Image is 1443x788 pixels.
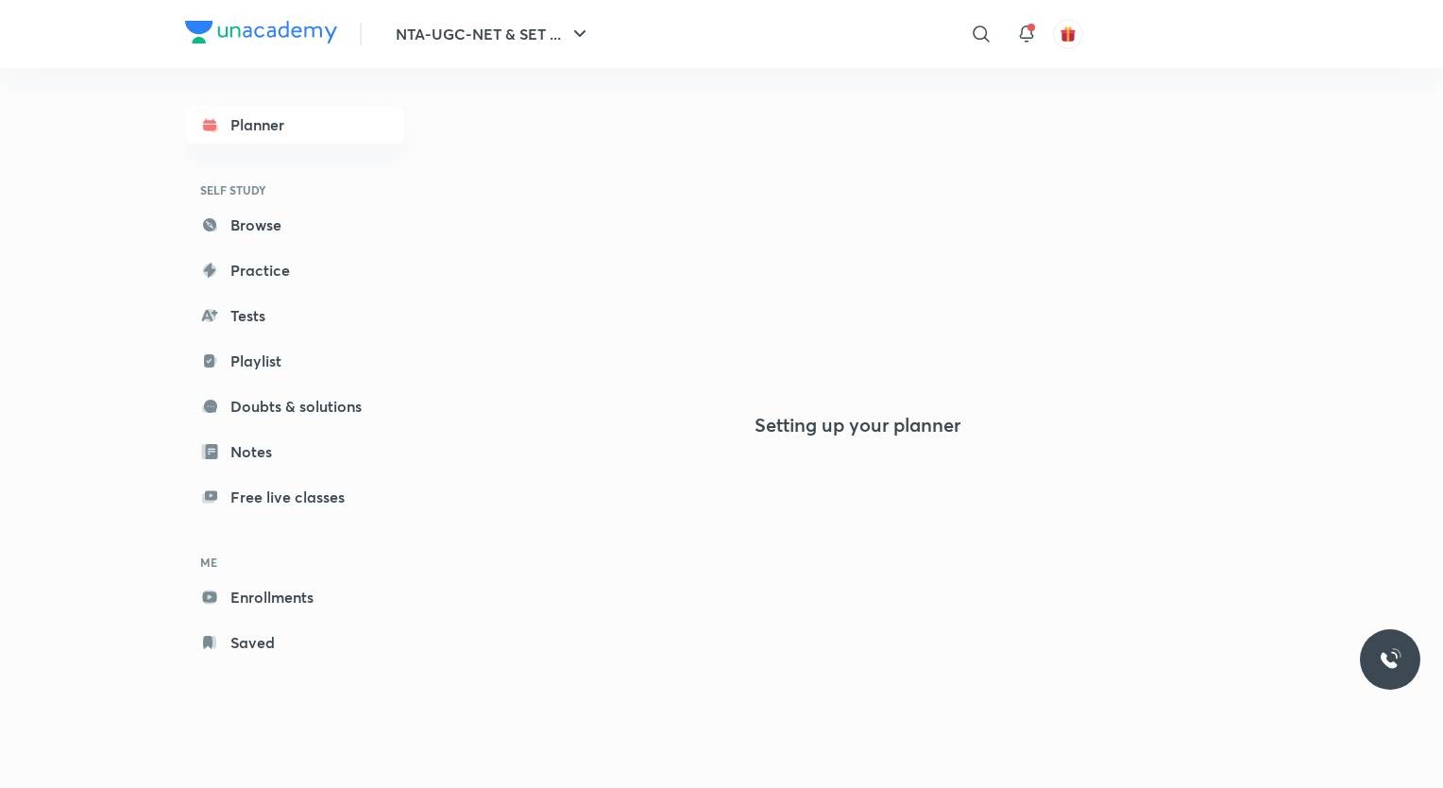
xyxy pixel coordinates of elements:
a: Company Logo [185,21,337,48]
button: avatar [1053,19,1083,49]
a: Enrollments [185,578,404,616]
a: Doubts & solutions [185,387,404,425]
a: Tests [185,297,404,334]
img: avatar [1060,26,1077,43]
a: Planner [185,106,404,144]
img: ttu [1379,648,1401,671]
a: Saved [185,624,404,661]
button: NTA-UGC-NET & SET ... [384,15,603,53]
h6: ME [185,546,404,578]
h4: Setting up your planner [755,414,960,437]
a: Practice [185,251,404,289]
img: Company Logo [185,21,337,43]
a: Notes [185,433,404,471]
h6: SELF STUDY [185,174,404,206]
a: Playlist [185,342,404,380]
a: Free live classes [185,478,404,516]
a: Browse [185,206,404,244]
